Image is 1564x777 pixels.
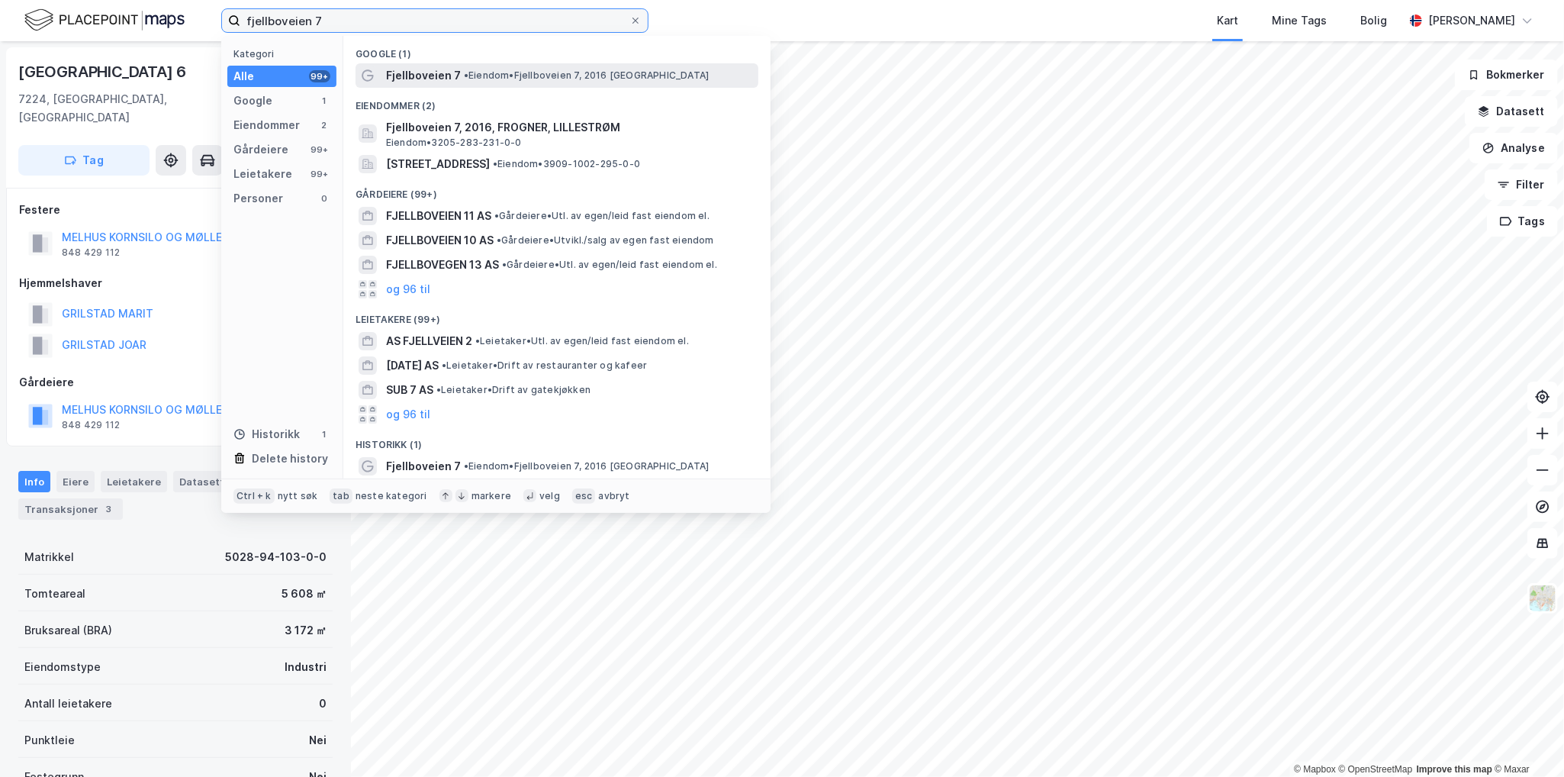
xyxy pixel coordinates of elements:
[386,137,522,149] span: Eiendom • 3205-283-231-0-0
[101,471,167,492] div: Leietakere
[471,490,511,502] div: markere
[475,335,689,347] span: Leietaker • Utl. av egen/leid fast eiendom el.
[318,428,330,440] div: 1
[1428,11,1515,30] div: [PERSON_NAME]
[1272,11,1327,30] div: Mine Tags
[318,95,330,107] div: 1
[240,9,629,32] input: Søk på adresse, matrikkel, gårdeiere, leietakere eller personer
[233,189,283,208] div: Personer
[278,490,318,502] div: nytt søk
[309,143,330,156] div: 99+
[1339,764,1413,775] a: OpenStreetMap
[18,90,256,127] div: 7224, [GEOGRAPHIC_DATA], [GEOGRAPHIC_DATA]
[318,119,330,131] div: 2
[1217,11,1238,30] div: Kart
[18,471,50,492] div: Info
[386,280,430,298] button: og 96 til
[493,158,640,170] span: Eiendom • 3909-1002-295-0-0
[1360,11,1387,30] div: Bolig
[285,621,327,640] div: 3 172 ㎡
[475,335,480,347] span: •
[343,36,771,63] div: Google (1)
[497,234,501,246] span: •
[24,548,74,566] div: Matrikkel
[24,658,101,676] div: Eiendomstype
[19,274,332,292] div: Hjemmelshaver
[343,427,771,454] div: Historikk (1)
[309,168,330,180] div: 99+
[252,450,328,468] div: Delete history
[24,7,185,34] img: logo.f888ab2527a4732fd821a326f86c7f29.svg
[343,301,771,329] div: Leietakere (99+)
[225,548,327,566] div: 5028-94-103-0-0
[343,88,771,115] div: Eiendommer (2)
[386,231,494,250] span: FJELLBOVEIEN 10 AS
[1465,96,1558,127] button: Datasett
[386,66,461,85] span: Fjellboveien 7
[233,488,275,504] div: Ctrl + k
[494,210,710,222] span: Gårdeiere • Utl. av egen/leid fast eiendom el.
[285,658,327,676] div: Industri
[319,695,327,713] div: 0
[497,234,714,247] span: Gårdeiere • Utvikl./salg av egen fast eiendom
[356,490,427,502] div: neste kategori
[386,457,461,476] span: Fjellboveien 7
[24,731,75,750] div: Punktleie
[464,460,468,472] span: •
[343,176,771,204] div: Gårdeiere (99+)
[386,155,490,173] span: [STREET_ADDRESS]
[18,145,150,176] button: Tag
[386,332,472,350] span: AS FJELLVEIEN 2
[1487,206,1558,237] button: Tags
[233,67,254,85] div: Alle
[1485,169,1558,200] button: Filter
[386,405,430,424] button: og 96 til
[598,490,629,502] div: avbryt
[502,259,717,271] span: Gårdeiere • Utl. av egen/leid fast eiendom el.
[1455,60,1558,90] button: Bokmerker
[464,69,468,81] span: •
[494,210,499,221] span: •
[309,70,330,82] div: 99+
[62,419,120,431] div: 848 429 112
[62,247,120,259] div: 848 429 112
[24,695,112,713] div: Antall leietakere
[233,425,300,443] div: Historikk
[1488,704,1564,777] iframe: Chat Widget
[19,373,332,392] div: Gårdeiere
[18,60,189,84] div: [GEOGRAPHIC_DATA] 6
[386,381,433,399] span: SUB 7 AS
[233,165,292,183] div: Leietakere
[464,460,709,472] span: Eiendom • Fjellboveien 7, 2016 [GEOGRAPHIC_DATA]
[1469,133,1558,163] button: Analyse
[436,384,591,396] span: Leietaker • Drift av gatekjøkken
[309,731,327,750] div: Nei
[442,359,446,371] span: •
[233,92,272,110] div: Google
[24,585,85,603] div: Tomteareal
[502,259,507,270] span: •
[173,471,230,492] div: Datasett
[282,585,327,603] div: 5 608 ㎡
[101,501,117,517] div: 3
[1528,584,1557,613] img: Z
[330,488,352,504] div: tab
[436,384,441,395] span: •
[493,158,497,169] span: •
[386,207,491,225] span: FJELLBOVEIEN 11 AS
[18,498,123,520] div: Transaksjoner
[442,359,647,372] span: Leietaker • Drift av restauranter og kafeer
[233,116,300,134] div: Eiendommer
[464,69,709,82] span: Eiendom • Fjellboveien 7, 2016 [GEOGRAPHIC_DATA]
[1417,764,1492,775] a: Improve this map
[386,356,439,375] span: [DATE] AS
[386,118,752,137] span: Fjellboveien 7, 2016, FROGNER, LILLESTRØM
[19,201,332,219] div: Festere
[318,192,330,205] div: 0
[386,256,499,274] span: FJELLBOVEGEN 13 AS
[24,621,112,640] div: Bruksareal (BRA)
[233,140,288,159] div: Gårdeiere
[572,488,596,504] div: esc
[539,490,560,502] div: velg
